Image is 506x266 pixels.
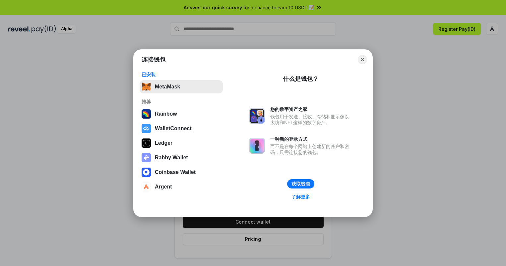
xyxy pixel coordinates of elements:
button: Close [358,55,367,64]
img: svg+xml,%3Csvg%20xmlns%3D%22http%3A%2F%2Fwww.w3.org%2F2000%2Fsvg%22%20width%3D%2228%22%20height%3... [142,138,151,148]
img: svg+xml,%3Csvg%20width%3D%2228%22%20height%3D%2228%22%20viewBox%3D%220%200%2028%2028%22%20fill%3D... [142,182,151,191]
div: 钱包用于发送、接收、存储和显示像以太坊和NFT这样的数字资产。 [270,114,352,126]
div: WalletConnect [155,126,192,132]
button: MetaMask [140,80,223,93]
div: 一种新的登录方式 [270,136,352,142]
button: Argent [140,180,223,193]
div: Ledger [155,140,172,146]
div: 获取钱包 [291,181,310,187]
img: svg+xml,%3Csvg%20xmlns%3D%22http%3A%2F%2Fwww.w3.org%2F2000%2Fsvg%22%20fill%3D%22none%22%20viewBox... [142,153,151,162]
div: Rabby Wallet [155,155,188,161]
div: Argent [155,184,172,190]
div: 您的数字资产之家 [270,106,352,112]
div: MetaMask [155,84,180,90]
button: Rabby Wallet [140,151,223,164]
button: Coinbase Wallet [140,166,223,179]
div: 了解更多 [291,194,310,200]
img: svg+xml,%3Csvg%20fill%3D%22none%22%20height%3D%2233%22%20viewBox%3D%220%200%2035%2033%22%20width%... [142,82,151,91]
button: Rainbow [140,107,223,121]
img: svg+xml,%3Csvg%20width%3D%2228%22%20height%3D%2228%22%20viewBox%3D%220%200%2028%2028%22%20fill%3D... [142,168,151,177]
div: 推荐 [142,99,221,105]
img: svg+xml,%3Csvg%20width%3D%2228%22%20height%3D%2228%22%20viewBox%3D%220%200%2028%2028%22%20fill%3D... [142,124,151,133]
button: Ledger [140,136,223,150]
img: svg+xml,%3Csvg%20width%3D%22120%22%20height%3D%22120%22%20viewBox%3D%220%200%20120%20120%22%20fil... [142,109,151,119]
div: 已安装 [142,72,221,78]
img: svg+xml,%3Csvg%20xmlns%3D%22http%3A%2F%2Fwww.w3.org%2F2000%2Fsvg%22%20fill%3D%22none%22%20viewBox... [249,138,265,154]
button: 获取钱包 [287,179,314,188]
div: Rainbow [155,111,177,117]
button: WalletConnect [140,122,223,135]
div: 什么是钱包？ [283,75,319,83]
div: 而不是在每个网站上创建新的账户和密码，只需连接您的钱包。 [270,143,352,155]
img: svg+xml,%3Csvg%20xmlns%3D%22http%3A%2F%2Fwww.w3.org%2F2000%2Fsvg%22%20fill%3D%22none%22%20viewBox... [249,108,265,124]
div: Coinbase Wallet [155,169,196,175]
h1: 连接钱包 [142,56,165,64]
a: 了解更多 [287,192,314,201]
